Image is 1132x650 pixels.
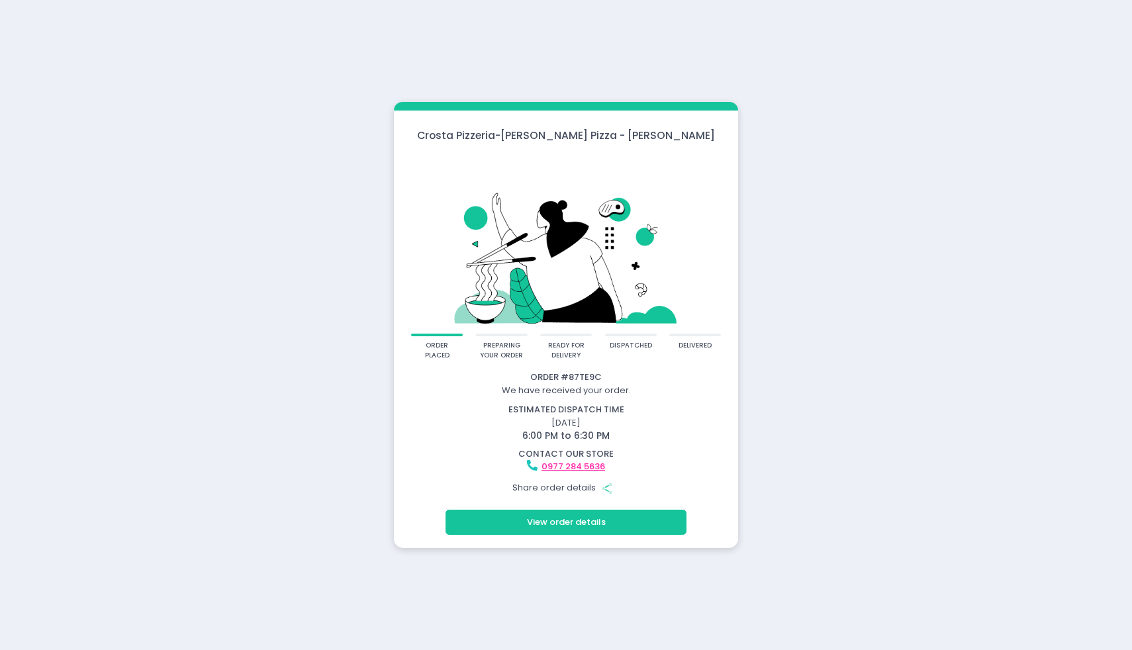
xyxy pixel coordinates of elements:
div: Share order details [396,475,736,500]
div: order placed [416,341,459,360]
div: delivered [679,341,712,351]
div: ready for delivery [545,341,588,360]
div: dispatched [610,341,652,351]
div: estimated dispatch time [396,403,736,416]
span: 6:00 PM to 6:30 PM [522,429,610,442]
img: talkie [411,152,721,334]
div: Order # 87TE9C [396,371,736,384]
a: 0977 284 5636 [542,460,605,473]
div: preparing your order [480,341,523,360]
button: View order details [446,510,686,535]
div: Crosta Pizzeria - [PERSON_NAME] Pizza - [PERSON_NAME] [394,128,738,143]
div: [DATE] [388,403,745,443]
div: contact our store [396,447,736,461]
div: We have received your order. [396,384,736,397]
